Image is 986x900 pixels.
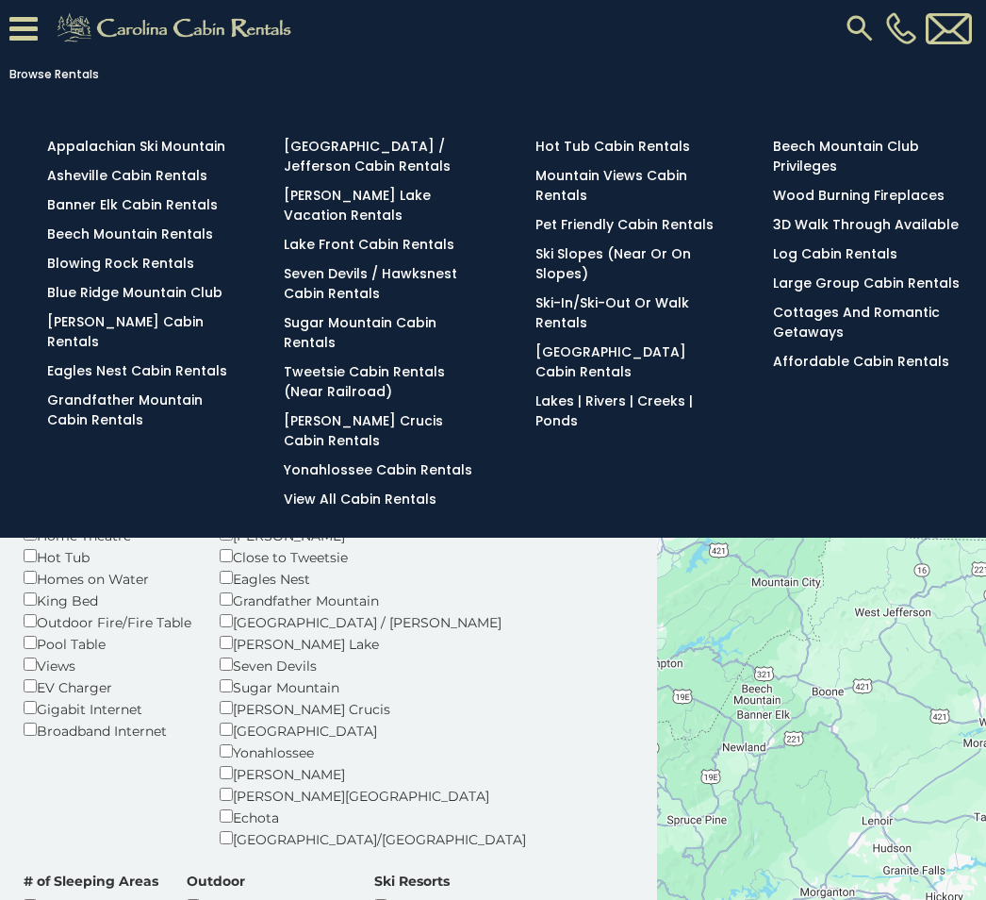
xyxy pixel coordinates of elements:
img: search-regular.svg [843,11,877,45]
div: [PERSON_NAME][GEOGRAPHIC_DATA] [220,784,526,806]
div: Yonahlossee [220,741,526,762]
div: Hot Tub [24,545,191,567]
div: [GEOGRAPHIC_DATA]/[GEOGRAPHIC_DATA] [220,827,526,849]
a: Beech Mountain Rentals [47,225,213,243]
a: Banner Elk Cabin Rentals [47,195,218,214]
div: Views [24,654,191,675]
div: [GEOGRAPHIC_DATA] [220,719,526,741]
a: Tweetsie Cabin Rentals (Near Railroad) [284,362,445,401]
a: Yonahlossee Cabin Rentals [284,460,472,479]
a: Beech Mountain Club Privileges [773,137,919,175]
div: Outdoor Fire/Fire Table [24,610,191,632]
div: King Bed [24,589,191,610]
img: Khaki-logo.png [47,9,307,47]
a: Appalachian Ski Mountain [47,137,225,156]
div: Seven Devils [220,654,526,675]
a: Blowing Rock Rentals [47,254,194,273]
div: [PERSON_NAME] Lake [220,632,526,654]
a: View All Cabin Rentals [284,490,436,508]
div: Close to Tweetsie [220,545,526,567]
a: [GEOGRAPHIC_DATA] Cabin Rentals [535,342,686,381]
a: Blue Ridge Mountain Club [47,283,222,302]
a: Ski Slopes (Near or On Slopes) [535,244,691,283]
a: Log Cabin Rentals [773,244,897,263]
a: Eagles Nest Cabin Rentals [47,361,227,380]
a: Grandfather Mountain Cabin Rentals [47,391,203,429]
a: [PERSON_NAME] Cabin Rentals [47,312,204,351]
div: Gigabit Internet [24,697,191,719]
div: [PERSON_NAME] Crucis [220,697,526,719]
a: Seven Devils / Hawksnest Cabin Rentals [284,264,457,303]
a: [PERSON_NAME] Lake Vacation Rentals [284,186,431,225]
div: Eagles Nest [220,567,526,589]
a: Lakes | Rivers | Creeks | Ponds [535,392,693,430]
div: Sugar Mountain [220,675,526,697]
a: Pet Friendly Cabin Rentals [535,215,714,234]
a: 3D Walk Through Available [773,215,959,234]
label: # of Sleeping Areas [24,872,158,891]
a: Asheville Cabin Rentals [47,166,207,185]
a: Hot Tub Cabin Rentals [535,137,690,156]
h3: BROWSE BY AMENITIES [521,108,967,132]
div: Broadband Internet [24,719,191,741]
label: Outdoor [187,872,245,891]
div: Echota [220,806,526,827]
div: EV Charger [24,675,191,697]
h3: [GEOGRAPHIC_DATA] BY LOCATION [33,108,478,132]
a: Mountain Views Cabin Rentals [535,166,687,205]
a: Sugar Mountain Cabin Rentals [284,313,436,352]
div: Homes on Water [24,567,191,589]
a: [PHONE_NUMBER] [881,12,921,44]
a: [GEOGRAPHIC_DATA] / Jefferson Cabin Rentals [284,137,451,175]
a: Lake Front Cabin Rentals [284,235,454,254]
div: [GEOGRAPHIC_DATA] / [PERSON_NAME] [220,610,526,632]
label: Ski Resorts [374,872,450,891]
a: Wood Burning Fireplaces [773,186,945,205]
a: Ski-in/Ski-Out or Walk Rentals [535,293,689,332]
a: [PERSON_NAME] Crucis Cabin Rentals [284,411,443,450]
div: Pool Table [24,632,191,654]
div: Grandfather Mountain [220,589,526,610]
div: [PERSON_NAME] [220,762,526,784]
a: Affordable Cabin Rentals [773,352,949,371]
a: Large Group Cabin Rentals [773,274,960,292]
a: Cottages and Romantic Getaways [773,303,940,342]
